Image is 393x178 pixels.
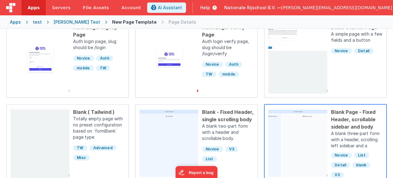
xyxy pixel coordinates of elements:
[202,72,216,77] span: TW
[331,130,383,149] p: A blank three-part form with a header, scrolling left sidebar and a scrolling body.
[331,31,383,44] p: A simple page with a few fields and a button
[224,5,281,11] span: Nationale Rijschool B.V. —
[200,5,210,11] span: Help
[202,24,254,38] div: Auth Login Verify Page
[354,48,373,54] span: Detail
[73,56,94,61] span: Novice
[73,108,125,116] div: Blank ( Tailwind )
[202,38,254,58] p: Auth login verify page, slug should be /login/verify
[331,108,383,130] div: Blank Page - Fixed Header, scrollable sidebar and body
[33,19,42,25] div: test
[96,56,113,61] span: Auth
[352,162,370,168] span: blank
[219,72,239,77] span: mobile
[112,19,157,25] div: New Page Template
[52,5,70,11] span: Servers
[225,62,242,67] span: Auth
[202,123,254,143] p: A blank two-part form with a header and scrollable body.
[331,48,352,54] span: Novice
[331,162,350,168] span: Detail
[73,145,87,151] span: TW
[28,5,40,11] span: Apps
[202,108,254,123] div: Blank - Fixed Header, single scrolling body
[281,5,392,11] span: [PERSON_NAME][EMAIL_ADDRESS][DOMAIN_NAME]
[147,2,186,13] button: AI Assistant
[354,153,369,158] span: List
[158,5,182,11] span: AI Assistant
[73,65,94,71] span: mobile
[73,116,125,141] p: Totally empty page with no preset configuration based on `formBlank` page type
[54,19,100,25] div: [PERSON_NAME] Test
[202,146,223,152] span: Novice
[331,153,352,158] span: Novice
[169,19,196,25] div: Page Details
[83,5,109,11] span: File Assets
[225,146,238,152] span: V3
[73,38,125,52] p: Auth login page, slug should be /login
[202,156,217,162] span: List
[331,172,344,178] span: V3
[90,145,116,151] span: Advanced
[10,19,21,25] div: Apps
[96,65,110,71] span: TW
[73,24,125,38] div: Auth Login Signup Page
[73,155,89,161] span: Misc
[202,62,223,67] span: Novice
